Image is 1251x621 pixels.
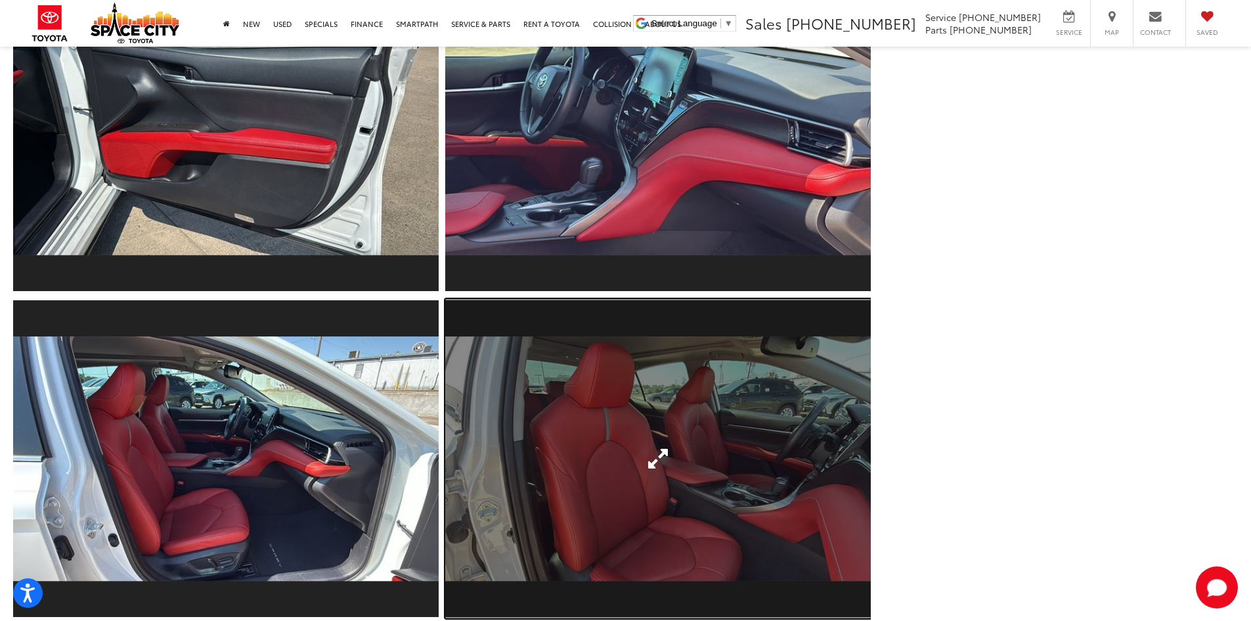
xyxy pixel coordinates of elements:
[441,11,875,255] img: 2024 Toyota CAMRY XSE
[950,23,1032,36] span: [PHONE_NUMBER]
[925,11,956,24] span: Service
[724,18,733,28] span: ▼
[651,18,733,28] a: Select Language​
[1196,566,1238,609] button: Toggle Chat Window
[13,299,439,618] a: Expand Photo 32
[9,11,443,255] img: 2024 Toyota CAMRY XSE
[745,12,782,34] span: Sales
[445,299,871,618] a: Expand Photo 33
[1193,28,1221,37] span: Saved
[1140,28,1171,37] span: Contact
[1054,28,1084,37] span: Service
[9,336,443,581] img: 2024 Toyota CAMRY XSE
[1196,566,1238,609] svg: Start Chat
[651,18,717,28] span: Select Language
[1097,28,1126,37] span: Map
[720,18,721,28] span: ​
[925,23,947,36] span: Parts
[959,11,1041,24] span: [PHONE_NUMBER]
[786,12,916,34] span: [PHONE_NUMBER]
[91,3,179,43] img: Space City Toyota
